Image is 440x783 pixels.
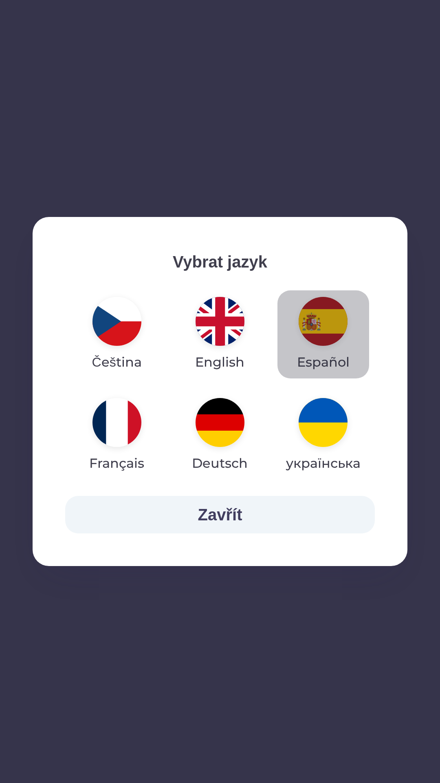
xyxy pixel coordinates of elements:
[65,250,375,274] p: Vybrat jazyk
[65,496,375,533] button: Zavřít
[196,398,244,447] img: de flag
[192,453,248,473] p: Deutsch
[92,352,142,372] p: Čeština
[92,398,141,447] img: fr flag
[299,297,348,346] img: es flag
[196,297,244,346] img: en flag
[92,297,141,346] img: cs flag
[176,290,264,378] button: English
[172,391,267,480] button: Deutsch
[299,398,348,447] img: uk flag
[195,352,244,372] p: English
[272,391,375,480] button: українська
[277,290,369,378] button: Español
[286,453,361,473] p: українська
[297,352,350,372] p: Español
[73,290,161,378] button: Čeština
[70,391,164,480] button: Français
[89,453,144,473] p: Français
